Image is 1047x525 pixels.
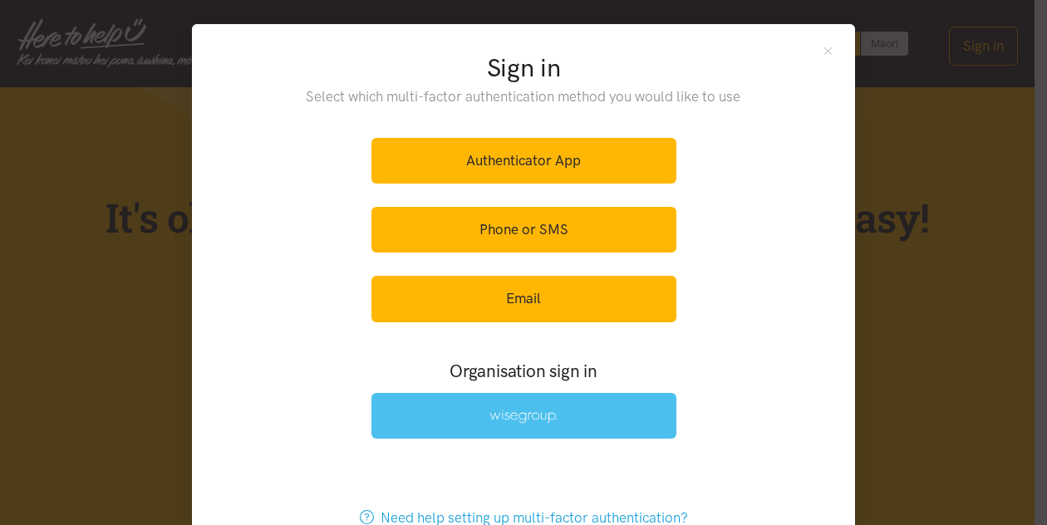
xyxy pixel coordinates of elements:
a: Authenticator App [371,138,676,184]
a: Phone or SMS [371,207,676,253]
h3: Organisation sign in [326,359,721,383]
p: Select which multi-factor authentication method you would like to use [273,86,775,108]
button: Close [821,44,835,58]
img: Wise Group [489,410,558,424]
h2: Sign in [273,51,775,86]
a: Email [371,276,676,321]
